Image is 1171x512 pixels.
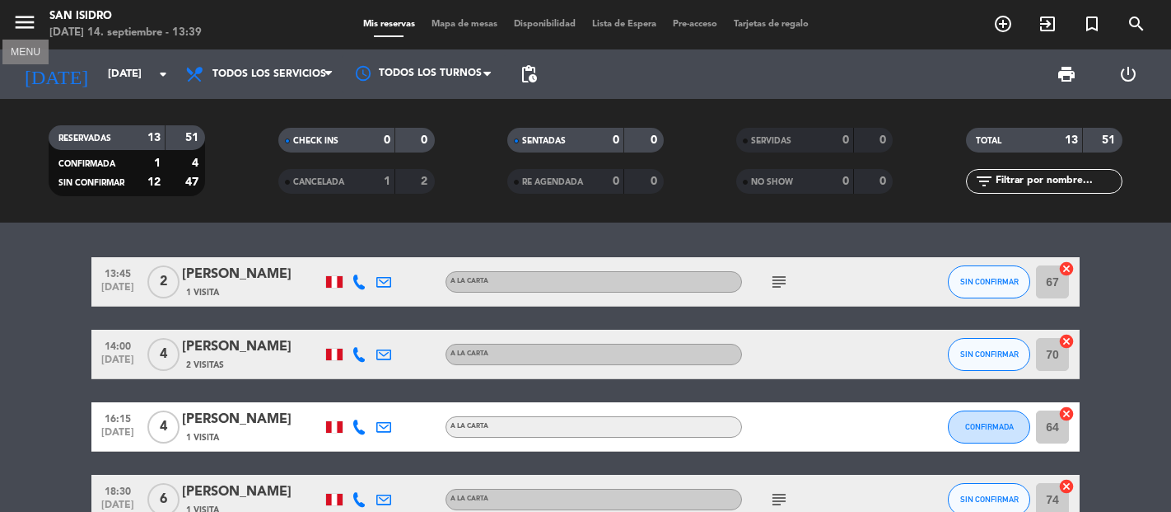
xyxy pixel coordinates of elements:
i: menu [12,10,37,35]
strong: 12 [147,176,161,188]
div: LOG OUT [1098,49,1159,99]
span: NO SHOW [751,178,793,186]
span: print [1057,64,1076,84]
span: 4 [147,338,180,371]
span: SIN CONFIRMAR [960,350,1019,359]
strong: 0 [651,176,660,187]
strong: 0 [384,134,390,146]
span: Mapa de mesas [423,20,506,29]
i: subject [769,272,789,292]
i: power_settings_new [1118,64,1138,84]
span: 1 Visita [186,431,219,444]
span: Tarjetas de regalo [725,20,817,29]
div: [DATE] 14. septiembre - 13:39 [49,25,202,41]
span: [DATE] [97,427,138,446]
i: search [1127,14,1146,34]
strong: 0 [879,176,889,187]
span: RE AGENDADA [522,178,583,186]
strong: 51 [1102,134,1118,146]
strong: 2 [421,176,431,187]
strong: 1 [384,176,390,187]
span: 2 [147,265,180,298]
span: A la carta [450,350,488,357]
span: SIN CONFIRMAR [960,495,1019,504]
i: arrow_drop_down [153,64,173,84]
strong: 13 [147,132,161,143]
div: San Isidro [49,8,202,25]
span: A la carta [450,496,488,502]
span: 13:45 [97,263,138,282]
strong: 0 [421,134,431,146]
strong: 47 [185,176,202,188]
i: [DATE] [12,56,100,92]
strong: 0 [613,134,619,146]
span: A la carta [450,278,488,284]
span: CHECK INS [293,137,338,145]
span: CONFIRMADA [58,160,115,168]
i: add_circle_outline [993,14,1013,34]
strong: 0 [842,176,849,187]
span: TOTAL [976,137,1001,145]
strong: 0 [842,134,849,146]
button: CONFIRMADA [948,411,1030,444]
span: 16:15 [97,408,138,427]
span: CONFIRMADA [965,422,1014,431]
i: subject [769,490,789,510]
span: SIN CONFIRMAR [960,277,1019,286]
i: cancel [1058,261,1075,277]
span: [DATE] [97,282,138,301]
i: exit_to_app [1038,14,1057,34]
span: SIN CONFIRMAR [58,179,124,187]
strong: 1 [154,157,161,169]
button: SIN CONFIRMAR [948,338,1030,371]
span: RESERVADAS [58,134,111,143]
strong: 4 [192,157,202,169]
input: Filtrar por nombre... [994,172,1122,190]
div: [PERSON_NAME] [182,409,322,430]
button: SIN CONFIRMAR [948,265,1030,298]
span: SERVIDAS [751,137,791,145]
div: [PERSON_NAME] [182,481,322,503]
span: pending_actions [519,64,539,84]
div: [PERSON_NAME] [182,264,322,285]
span: CANCELADA [293,178,344,186]
strong: 13 [1065,134,1078,146]
button: menu [12,10,37,40]
i: filter_list [974,171,994,191]
span: A la carta [450,423,488,430]
strong: 0 [613,176,619,187]
strong: 0 [879,134,889,146]
i: cancel [1058,478,1075,495]
span: [DATE] [97,355,138,373]
span: 1 Visita [186,286,219,299]
div: [PERSON_NAME] [182,336,322,358]
span: 4 [147,411,180,444]
i: cancel [1058,333,1075,350]
span: Pre-acceso [665,20,725,29]
span: 18:30 [97,481,138,500]
strong: 51 [185,132,202,143]
i: turned_in_not [1082,14,1102,34]
i: cancel [1058,406,1075,422]
span: Mis reservas [355,20,423,29]
span: SENTADAS [522,137,566,145]
span: 14:00 [97,336,138,355]
span: 2 Visitas [186,359,224,372]
span: Lista de Espera [584,20,665,29]
strong: 0 [651,134,660,146]
span: Disponibilidad [506,20,584,29]
span: Todos los servicios [212,68,326,80]
div: MENU [2,44,49,59]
